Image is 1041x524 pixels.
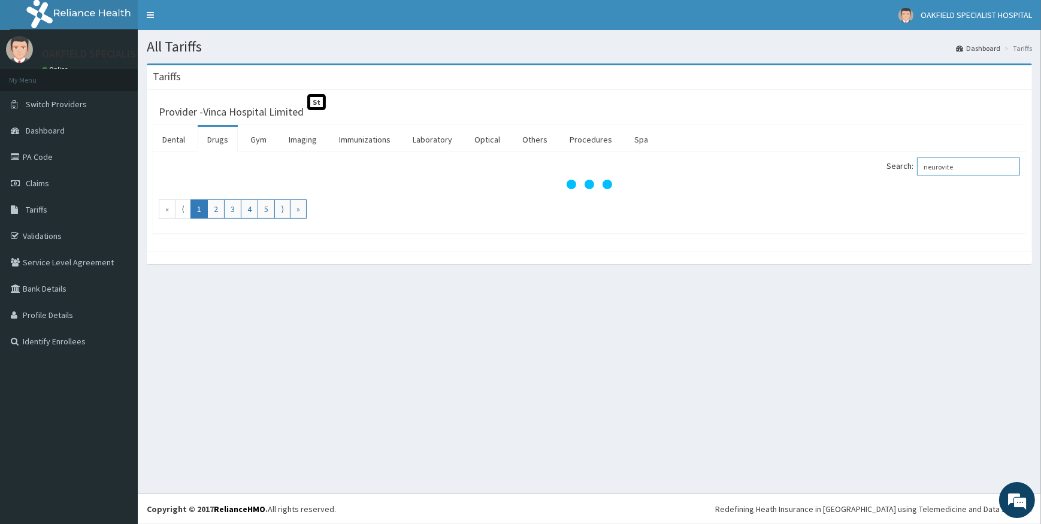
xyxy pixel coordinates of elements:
[241,127,276,152] a: Gym
[147,504,268,514] strong: Copyright © 2017 .
[159,107,304,117] h3: Provider - Vinca Hospital Limited
[956,43,1000,53] a: Dashboard
[26,99,87,110] span: Switch Providers
[175,199,191,219] a: Go to previous page
[138,493,1041,524] footer: All rights reserved.
[715,503,1032,515] div: Redefining Heath Insurance in [GEOGRAPHIC_DATA] using Telemedicine and Data Science!
[1001,43,1032,53] li: Tariffs
[224,199,241,219] a: Go to page number 3
[258,199,275,219] a: Go to page number 5
[22,60,49,90] img: d_794563401_company_1708531726252_794563401
[513,127,557,152] a: Others
[565,160,613,208] svg: audio-loading
[198,127,238,152] a: Drugs
[274,199,290,219] a: Go to next page
[921,10,1032,20] span: OAKFIELD SPECIALIST HOSPITAL
[153,127,195,152] a: Dental
[307,94,326,110] span: St
[279,127,326,152] a: Imaging
[153,71,181,82] h3: Tariffs
[190,199,208,219] a: Go to page number 1
[6,36,33,63] img: User Image
[917,157,1020,175] input: Search:
[465,127,510,152] a: Optical
[69,151,165,272] span: We're online!
[6,327,228,369] textarea: Type your message and hit 'Enter'
[625,127,658,152] a: Spa
[329,127,400,152] a: Immunizations
[560,127,622,152] a: Procedures
[159,199,175,219] a: Go to first page
[42,49,192,59] p: OAKFIELD SPECIALIST HOSPITAL
[898,8,913,23] img: User Image
[886,157,1020,175] label: Search:
[403,127,462,152] a: Laboratory
[196,6,225,35] div: Minimize live chat window
[62,67,201,83] div: Chat with us now
[290,199,307,219] a: Go to last page
[42,65,71,74] a: Online
[241,199,258,219] a: Go to page number 4
[147,39,1032,54] h1: All Tariffs
[214,504,265,514] a: RelianceHMO
[26,178,49,189] span: Claims
[207,199,225,219] a: Go to page number 2
[26,204,47,215] span: Tariffs
[26,125,65,136] span: Dashboard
